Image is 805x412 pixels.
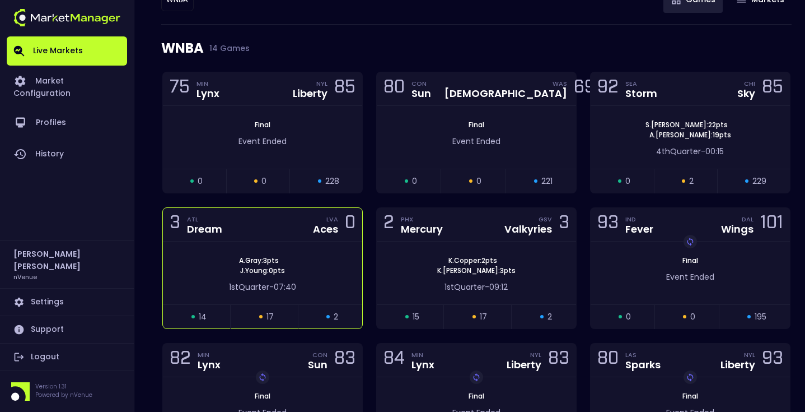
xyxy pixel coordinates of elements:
[559,214,569,235] div: 3
[383,350,405,371] div: 84
[412,175,417,187] span: 0
[625,175,630,187] span: 0
[413,311,419,323] span: 15
[7,382,127,401] div: Version 1.31Powered by nVenue
[411,89,431,99] div: Sun
[187,224,222,234] div: Dream
[401,215,443,224] div: PHX
[161,25,792,72] div: WNBA
[574,78,595,99] div: 69
[237,266,288,276] span: J . Young : 0 pts
[480,311,487,323] span: 17
[686,237,695,246] img: replayImg
[334,311,338,323] span: 2
[625,79,657,88] div: SEA
[689,175,694,187] span: 2
[476,175,481,187] span: 0
[472,373,481,382] img: replayImg
[170,214,180,235] div: 3
[401,224,443,234] div: Mercury
[434,266,519,276] span: K . [PERSON_NAME] : 3 pts
[13,9,120,26] img: logo
[236,256,282,266] span: A . Gray : 3 pts
[170,350,191,371] div: 82
[744,79,755,88] div: CHI
[625,350,661,359] div: LAS
[308,360,327,370] div: Sun
[690,311,695,323] span: 0
[485,281,489,293] span: -
[383,78,405,99] div: 80
[642,120,731,130] span: S . [PERSON_NAME] : 22 pts
[266,311,274,323] span: 17
[13,272,37,281] h3: nVenue
[720,360,755,370] div: Liberty
[411,79,431,88] div: CON
[541,175,553,187] span: 221
[686,373,695,382] img: replayImg
[411,360,434,370] div: Lynx
[204,44,250,53] span: 14 Games
[325,175,339,187] span: 228
[251,391,274,401] span: Final
[312,350,327,359] div: CON
[705,146,724,157] span: 00:15
[13,248,120,272] h2: [PERSON_NAME] [PERSON_NAME]
[504,224,552,234] div: Valkyries
[679,391,701,401] span: Final
[7,36,127,66] a: Live Markets
[465,120,488,129] span: Final
[274,281,296,293] span: 07:40
[752,175,766,187] span: 229
[198,360,221,370] div: Lynx
[334,78,355,99] div: 85
[760,214,783,235] div: 101
[383,214,394,235] div: 2
[313,224,338,234] div: Aces
[548,350,569,371] div: 83
[721,224,753,234] div: Wings
[666,271,714,283] span: Event Ended
[199,311,207,323] span: 14
[547,311,552,323] span: 2
[742,215,753,224] div: DAL
[625,360,661,370] div: Sparks
[755,311,766,323] span: 195
[539,215,552,224] div: GSV
[597,78,619,99] div: 92
[316,79,327,88] div: NYL
[258,373,267,382] img: replayImg
[196,79,219,88] div: MIN
[679,256,701,265] span: Final
[229,281,269,293] span: 1st Quarter
[35,391,92,399] p: Powered by nVenue
[7,138,127,170] a: History
[251,120,274,129] span: Final
[7,316,127,343] a: Support
[656,146,701,157] span: 4th Quarter
[7,107,127,138] a: Profiles
[7,289,127,316] a: Settings
[507,360,541,370] div: Liberty
[489,281,508,293] span: 09:12
[465,391,488,401] span: Final
[334,350,355,371] div: 83
[35,382,92,391] p: Version 1.31
[444,89,567,99] div: [DEMOGRAPHIC_DATA]
[625,224,653,234] div: Fever
[198,175,203,187] span: 0
[530,350,541,359] div: NYL
[625,89,657,99] div: Storm
[744,350,755,359] div: NYL
[762,350,783,371] div: 93
[170,78,190,99] div: 75
[445,256,500,266] span: K . Copper : 2 pts
[269,281,274,293] span: -
[196,89,219,99] div: Lynx
[597,350,619,371] div: 80
[646,130,734,140] span: A . [PERSON_NAME] : 19 pts
[597,214,619,235] div: 93
[326,215,338,224] div: LVA
[198,350,221,359] div: MIN
[444,281,485,293] span: 1st Quarter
